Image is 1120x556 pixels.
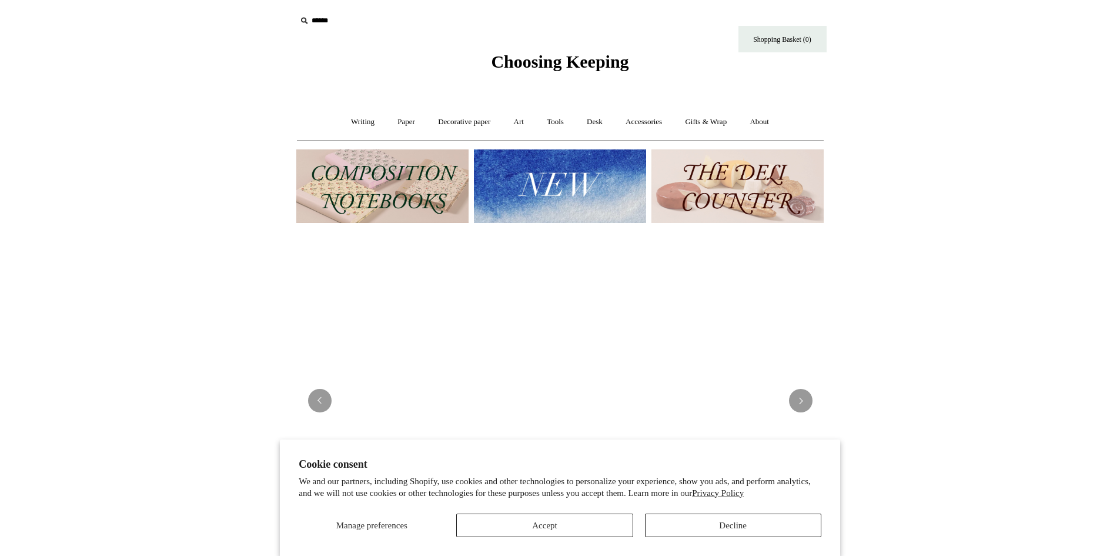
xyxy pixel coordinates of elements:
button: Decline [645,514,821,537]
a: Privacy Policy [692,488,744,498]
img: The Deli Counter [651,149,824,223]
a: Accessories [615,106,673,138]
button: Next [789,389,813,412]
span: Choosing Keeping [491,52,628,71]
button: Accept [456,514,633,537]
a: Shopping Basket (0) [738,26,827,52]
h2: Cookie consent [299,458,821,471]
a: Decorative paper [427,106,501,138]
a: Gifts & Wrap [674,106,737,138]
a: Desk [576,106,613,138]
a: About [739,106,780,138]
a: Writing [340,106,385,138]
p: We and our partners, including Shopify, use cookies and other technologies to personalize your ex... [299,476,821,499]
button: Previous [308,389,332,412]
img: 202302 Composition ledgers.jpg__PID:69722ee6-fa44-49dd-a067-31375e5d54ec [296,149,469,223]
img: New.jpg__PID:f73bdf93-380a-4a35-bcfe-7823039498e1 [474,149,646,223]
a: Choosing Keeping [491,61,628,69]
span: Manage preferences [336,521,407,530]
a: Tools [536,106,574,138]
button: Manage preferences [299,514,444,537]
a: Art [503,106,534,138]
a: Paper [387,106,426,138]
